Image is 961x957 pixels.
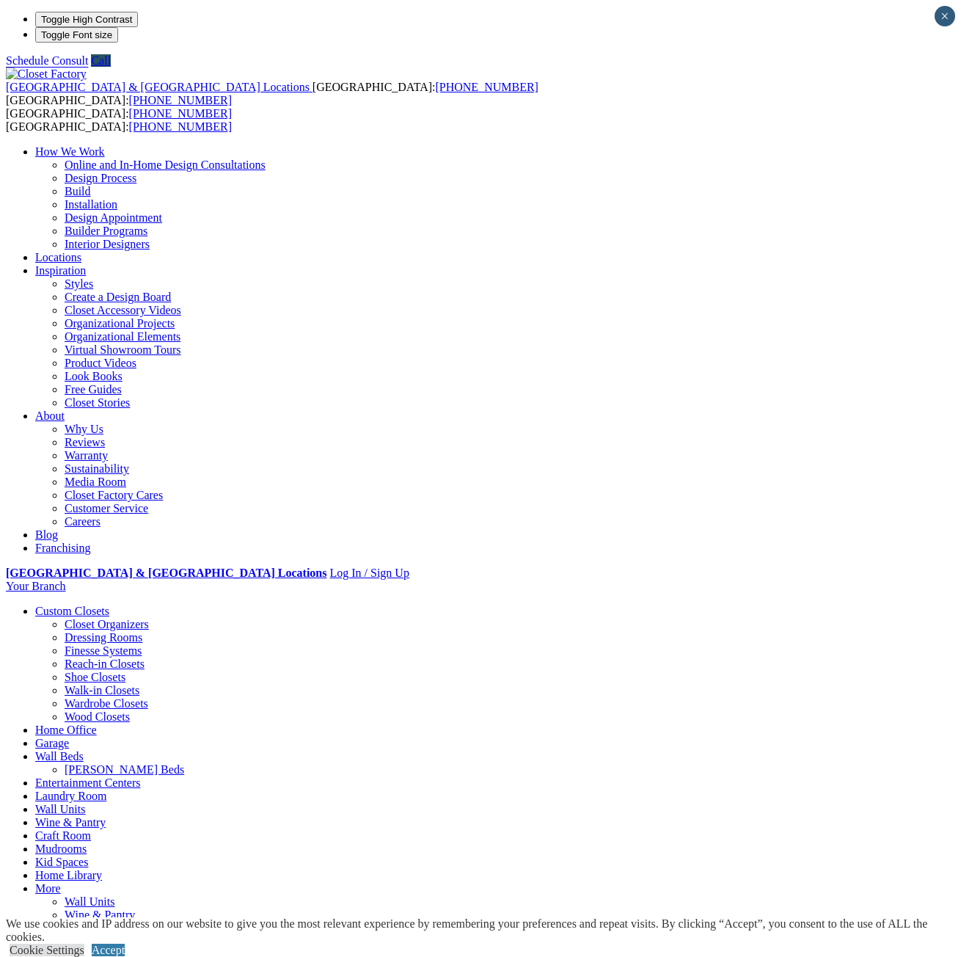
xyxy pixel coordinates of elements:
[6,54,88,67] a: Schedule Consult
[329,567,409,579] a: Log In / Sign Up
[65,291,171,303] a: Create a Design Board
[65,159,266,171] a: Online and In-Home Design Consultations
[6,107,232,133] span: [GEOGRAPHIC_DATA]: [GEOGRAPHIC_DATA]:
[65,238,150,250] a: Interior Designers
[65,697,148,710] a: Wardrobe Closets
[35,869,102,881] a: Home Library
[35,27,118,43] button: Toggle Font size
[92,944,125,956] a: Accept
[65,502,148,514] a: Customer Service
[435,81,538,93] a: [PHONE_NUMBER]
[65,172,136,184] a: Design Process
[35,264,86,277] a: Inspiration
[35,145,105,158] a: How We Work
[65,449,108,462] a: Warranty
[65,396,130,409] a: Closet Stories
[65,515,101,528] a: Careers
[65,710,130,723] a: Wood Closets
[65,476,126,488] a: Media Room
[35,856,88,868] a: Kid Spaces
[6,917,961,944] div: We use cookies and IP address on our website to give you the most relevant experience by remember...
[35,882,61,895] a: More menu text will display only on big screen
[65,304,181,316] a: Closet Accessory Videos
[35,12,138,27] button: Toggle High Contrast
[35,528,58,541] a: Blog
[65,343,181,356] a: Virtual Showroom Tours
[65,909,135,921] a: Wine & Pantry
[65,370,123,382] a: Look Books
[65,658,145,670] a: Reach-in Closets
[6,68,87,81] img: Closet Factory
[35,251,81,263] a: Locations
[35,605,109,617] a: Custom Closets
[65,277,93,290] a: Styles
[35,542,91,554] a: Franchising
[65,211,162,224] a: Design Appointment
[129,94,232,106] a: [PHONE_NUMBER]
[35,410,65,422] a: About
[65,423,103,435] a: Why Us
[65,383,122,396] a: Free Guides
[65,436,105,448] a: Reviews
[65,671,125,683] a: Shoe Closets
[65,489,163,501] a: Closet Factory Cares
[35,750,84,763] a: Wall Beds
[65,330,180,343] a: Organizational Elements
[35,803,85,815] a: Wall Units
[65,198,117,211] a: Installation
[10,944,84,956] a: Cookie Settings
[65,357,136,369] a: Product Videos
[935,6,955,26] button: Close
[6,567,326,579] a: [GEOGRAPHIC_DATA] & [GEOGRAPHIC_DATA] Locations
[6,81,313,93] a: [GEOGRAPHIC_DATA] & [GEOGRAPHIC_DATA] Locations
[6,81,538,106] span: [GEOGRAPHIC_DATA]: [GEOGRAPHIC_DATA]:
[91,54,111,67] a: Call
[129,107,232,120] a: [PHONE_NUMBER]
[35,737,69,749] a: Garage
[35,776,141,789] a: Entertainment Centers
[65,462,129,475] a: Sustainability
[65,644,142,657] a: Finesse Systems
[35,843,87,855] a: Mudrooms
[65,684,139,696] a: Walk-in Closets
[65,225,147,237] a: Builder Programs
[65,895,114,908] a: Wall Units
[65,618,149,630] a: Closet Organizers
[35,790,106,802] a: Laundry Room
[65,631,142,644] a: Dressing Rooms
[65,763,184,776] a: [PERSON_NAME] Beds
[35,816,106,829] a: Wine & Pantry
[35,724,97,736] a: Home Office
[41,29,112,40] span: Toggle Font size
[41,14,132,25] span: Toggle High Contrast
[6,580,65,592] a: Your Branch
[6,81,310,93] span: [GEOGRAPHIC_DATA] & [GEOGRAPHIC_DATA] Locations
[129,120,232,133] a: [PHONE_NUMBER]
[65,185,91,197] a: Build
[35,829,91,842] a: Craft Room
[65,317,175,330] a: Organizational Projects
